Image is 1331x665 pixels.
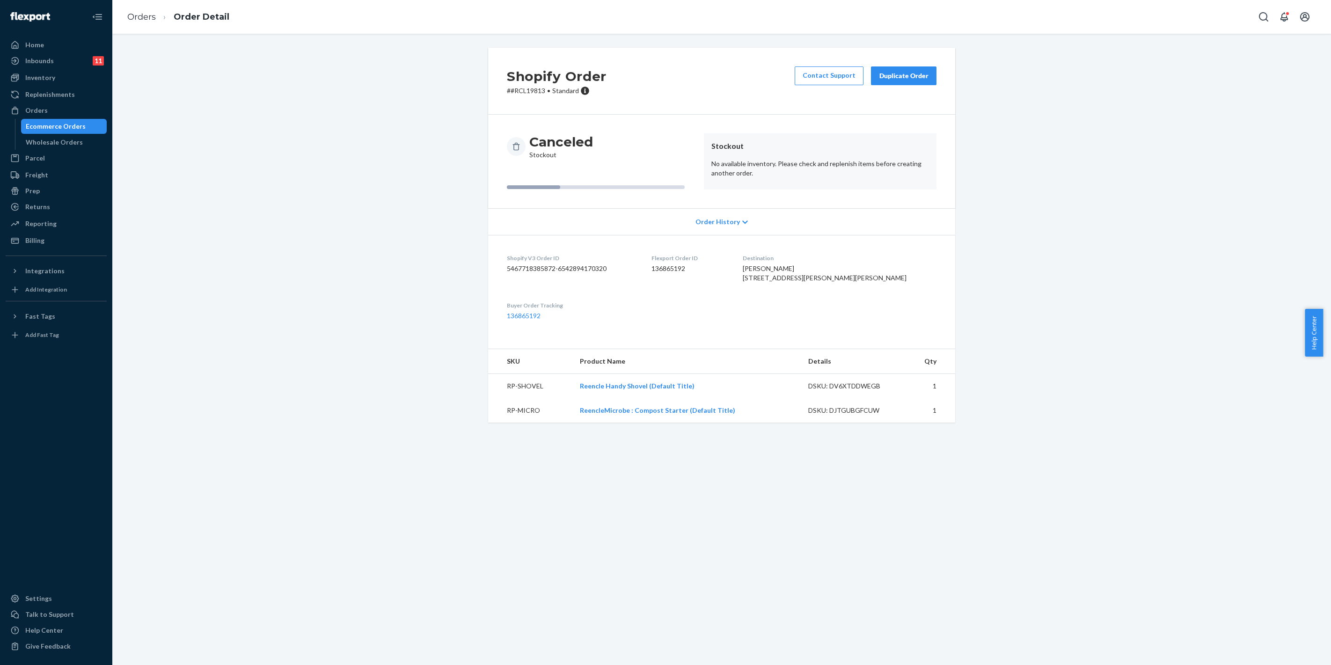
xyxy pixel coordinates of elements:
div: Inbounds [25,56,54,66]
dd: 136865192 [651,264,728,273]
span: Standard [552,87,579,95]
div: Parcel [25,153,45,163]
a: ReencleMicrobe : Compost Starter (Default Title) [580,406,735,414]
a: Inventory [6,70,107,85]
p: No available inventory. Please check and replenish items before creating another order. [711,159,929,178]
div: Orders [25,106,48,115]
span: • [547,87,550,95]
a: Inbounds11 [6,53,107,68]
a: Freight [6,168,107,183]
a: Returns [6,199,107,214]
div: Help Center [25,626,63,635]
dt: Buyer Order Tracking [507,301,636,309]
a: Order Detail [174,12,229,22]
a: Talk to Support [6,607,107,622]
a: Add Integration [6,282,107,297]
div: Replenishments [25,90,75,99]
div: DSKU: DJTGUBGFCUW [808,406,896,415]
a: Help Center [6,623,107,638]
button: Help Center [1305,309,1323,357]
div: Prep [25,186,40,196]
a: Orders [127,12,156,22]
a: 136865192 [507,312,541,320]
div: Returns [25,202,50,212]
header: Stockout [711,141,929,152]
button: Give Feedback [6,639,107,654]
a: Orders [6,103,107,118]
div: Add Integration [25,285,67,293]
td: RP-SHOVEL [488,374,572,399]
span: [PERSON_NAME] [STREET_ADDRESS][PERSON_NAME][PERSON_NAME] [743,264,907,282]
a: Billing [6,233,107,248]
div: Wholesale Orders [26,138,83,147]
th: Product Name [572,349,801,374]
a: Wholesale Orders [21,135,107,150]
div: Stockout [529,133,593,160]
div: Talk to Support [25,610,74,619]
dt: Flexport Order ID [651,254,728,262]
div: 11 [93,56,104,66]
div: Reporting [25,219,57,228]
button: Close Navigation [88,7,107,26]
img: Flexport logo [10,12,50,22]
div: Inventory [25,73,55,82]
button: Fast Tags [6,309,107,324]
a: Home [6,37,107,52]
a: Prep [6,183,107,198]
div: Duplicate Order [879,71,929,80]
dt: Destination [743,254,936,262]
dt: Shopify V3 Order ID [507,254,636,262]
a: Replenishments [6,87,107,102]
td: 1 [904,398,955,423]
div: Billing [25,236,44,245]
td: RP-MICRO [488,398,572,423]
a: Parcel [6,151,107,166]
a: Settings [6,591,107,606]
button: Open account menu [1295,7,1314,26]
div: Home [25,40,44,50]
h3: Canceled [529,133,593,150]
div: Ecommerce Orders [26,122,86,131]
h2: Shopify Order [507,66,607,86]
a: Contact Support [795,66,863,85]
th: SKU [488,349,572,374]
button: Open Search Box [1254,7,1273,26]
div: Give Feedback [25,642,71,651]
ol: breadcrumbs [120,3,237,31]
span: Order History [695,217,740,227]
a: Ecommerce Orders [21,119,107,134]
div: Fast Tags [25,312,55,321]
td: 1 [904,374,955,399]
button: Open notifications [1275,7,1294,26]
div: Add Fast Tag [25,331,59,339]
a: Reencle Handy Shovel (Default Title) [580,382,695,390]
div: Settings [25,594,52,603]
div: Freight [25,170,48,180]
th: Details [801,349,904,374]
dd: 5467718385872-6542894170320 [507,264,636,273]
th: Qty [904,349,955,374]
button: Integrations [6,263,107,278]
a: Reporting [6,216,107,231]
div: DSKU: DV6XTDDWEGB [808,381,896,391]
div: Integrations [25,266,65,276]
p: # #RCL19813 [507,86,607,95]
a: Add Fast Tag [6,328,107,343]
button: Duplicate Order [871,66,936,85]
